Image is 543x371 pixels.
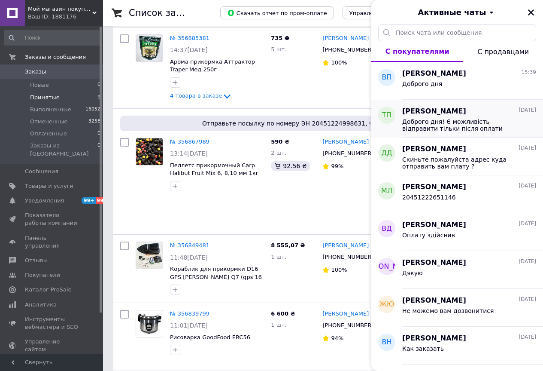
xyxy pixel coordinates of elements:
[402,307,494,314] span: Не можемо вам дозвонитися
[371,251,543,289] button: [PERSON_NAME][PERSON_NAME][DATE]Дякую
[371,62,543,100] button: ВП[PERSON_NAME]15:39Доброго дня
[271,322,286,328] span: 1 шт.
[170,58,255,73] a: Арома прикормка Аттрактор Traper Мед 250г
[371,213,543,251] button: вд[PERSON_NAME][DATE]Оплату здійснив
[85,106,100,113] span: 16052
[170,334,250,340] a: Рисоварка GoodFood ERC56
[136,138,163,165] img: Фото товару
[463,41,543,62] button: С продавцами
[322,242,369,250] a: [PERSON_NAME]
[519,334,536,341] span: [DATE]
[28,13,103,21] div: Ваш ID: 1881176
[519,182,536,190] span: [DATE]
[136,312,163,335] img: Фото товару
[25,257,48,264] span: Отзывы
[28,5,92,13] span: Мой магазин покупок!
[30,81,49,89] span: Новые
[170,92,222,99] span: 4 товара в заказе
[521,69,536,76] span: 15:39
[170,46,208,53] span: 14:37[DATE]
[358,262,416,272] span: [PERSON_NAME]
[136,242,163,269] img: Фото товару
[25,338,79,353] span: Управление сайтом
[402,270,423,276] span: Дякую
[402,220,466,230] span: [PERSON_NAME]
[371,327,543,365] button: Вн[PERSON_NAME][DATE]Как заказать
[25,301,57,309] span: Аналитика
[170,242,209,248] a: № 356849481
[378,24,536,41] input: Поиск чата или сообщения
[124,119,522,128] span: Отправьте посылку по номеру ЭН 20451224998631, чтобы получить оплату
[25,286,71,294] span: Каталог ProSale
[25,53,86,61] span: Заказы и сообщения
[97,130,100,138] span: 0
[402,334,466,343] span: [PERSON_NAME]
[322,34,369,43] a: [PERSON_NAME]
[402,258,466,268] span: [PERSON_NAME]
[331,59,347,66] span: 100%
[30,142,97,157] span: Заказы из [GEOGRAPHIC_DATA]
[418,7,486,18] span: Активные чаты
[331,163,343,169] span: 99%
[170,254,208,261] span: 11:48[DATE]
[382,110,391,120] span: ТП
[30,106,71,113] span: Выполненные
[271,242,305,248] span: 8 555,07 ₴
[395,7,519,18] button: Активные чаты
[136,242,163,269] a: Фото товару
[331,335,343,341] span: 94%
[402,345,444,352] span: Как заказать
[371,289,543,327] button: ЖЮ[PERSON_NAME][DATE]Не можемо вам дозвонитися
[25,68,46,76] span: Заказы
[271,138,289,145] span: 590 ₴
[321,148,375,159] div: [PHONE_NUMBER]
[385,47,449,55] span: С покупателями
[321,320,375,331] div: [PHONE_NUMBER]
[402,194,456,201] span: 20451222651146
[30,118,67,126] span: Отмененные
[322,310,369,318] a: [PERSON_NAME]
[97,142,100,157] span: 0
[382,337,391,347] span: Вн
[371,138,543,175] button: ДД[PERSON_NAME][DATE]Скиньте пожалуйста адрес куда отправить вам плату ?
[519,107,536,114] span: [DATE]
[170,266,263,296] a: Кораблик для прикормки D16 GPS [PERSON_NAME] Q7 (gps 16 точек) аккумулятор 12000 mAh 1 бункер мод...
[220,6,334,19] button: Скачать отчет по пром-оплате
[170,310,209,317] a: № 356839799
[331,267,347,273] span: 100%
[402,156,524,170] span: Скиньте пожалуйста адрес куда отправить вам плату ?
[371,41,463,62] button: С покупателями
[129,8,203,18] h1: Список заказов
[25,271,60,279] span: Покупатели
[30,130,67,138] span: Оплаченные
[526,7,536,18] button: Закрыть
[82,197,96,204] span: 99+
[170,138,209,145] a: № 356867989
[227,9,327,17] span: Скачать отчет по пром-оплате
[136,310,163,337] a: Фото товару
[322,138,369,146] a: [PERSON_NAME]
[170,35,209,41] a: № 356885381
[170,92,232,99] a: 4 товара в заказе
[25,212,79,227] span: Показатели работы компании
[25,168,58,175] span: Сообщения
[381,186,392,196] span: МЛ
[25,316,79,331] span: Инструменты вебмастера и SEO
[402,182,466,192] span: [PERSON_NAME]
[271,310,295,317] span: 6 600 ₴
[271,161,310,171] div: 92.56 ₴
[170,162,259,177] a: Пеллетс прикормочный Carp Halibut Fruit Mix 6, 8,10 мм 1кг
[321,44,375,55] div: [PHONE_NUMBER]
[97,94,100,101] span: 9
[170,322,208,329] span: 11:01[DATE]
[402,69,466,79] span: [PERSON_NAME]
[402,144,466,154] span: [PERSON_NAME]
[519,296,536,303] span: [DATE]
[271,46,286,52] span: 5 шт.
[271,254,286,260] span: 1 шт.
[402,232,455,239] span: Оплату здійснив
[519,258,536,265] span: [DATE]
